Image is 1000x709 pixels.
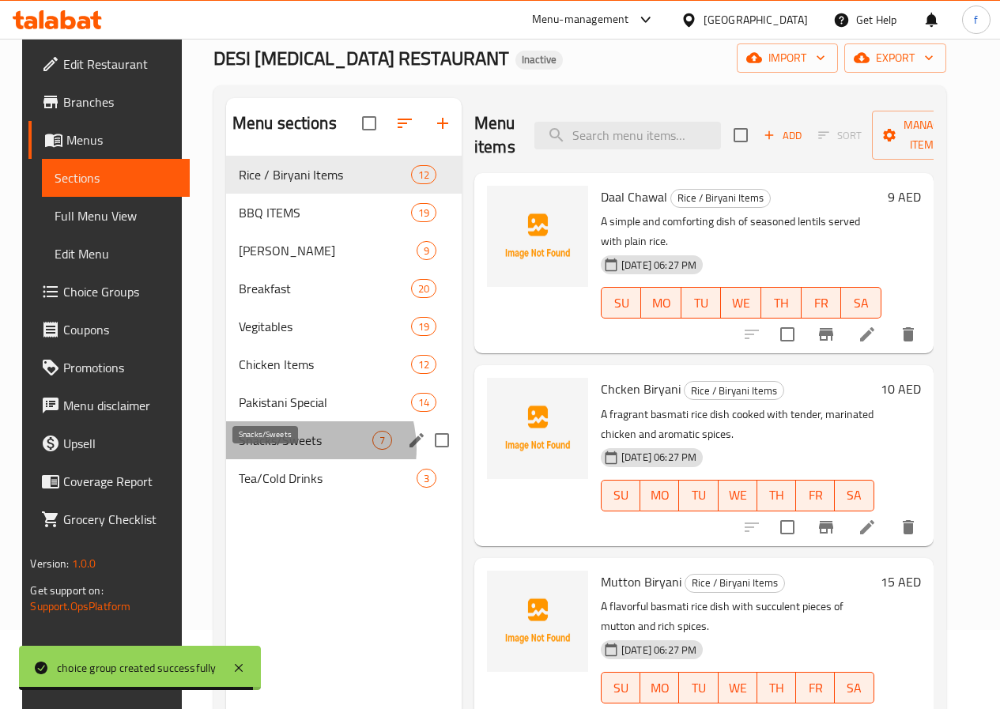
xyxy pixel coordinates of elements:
div: Pakistani Special14 [226,383,462,421]
span: 20 [412,281,436,296]
span: Manage items [885,115,965,155]
span: MO [647,484,673,507]
span: Chicken Items [239,355,411,374]
button: TU [679,480,718,511]
div: Tea/Cold Drinks3 [226,459,462,497]
nav: Menu sections [226,149,462,503]
span: Daal Chawal [601,185,667,209]
button: SA [841,287,881,319]
div: Rice / Biryani Items [670,189,771,208]
div: items [411,317,436,336]
div: BBQ ITEMS19 [226,194,462,232]
button: SU [601,672,640,703]
span: Add item [757,123,808,148]
span: WE [725,677,751,700]
span: Rice / Biryani Items [685,382,783,400]
span: Version: [30,553,69,574]
span: Select section first [808,123,872,148]
div: choice group created successfully [57,659,217,677]
span: TH [764,677,790,700]
span: DESI [MEDICAL_DATA] RESTAURANT [213,40,509,76]
div: Chicken Items12 [226,345,462,383]
span: Breakfast [239,279,411,298]
span: Sort sections [386,104,424,142]
a: Menus [28,121,189,159]
span: SA [847,292,875,315]
span: SA [841,484,867,507]
div: Breakfast20 [226,270,462,307]
a: Support.OpsPlatform [30,596,130,617]
span: export [857,48,934,68]
span: import [749,48,825,68]
a: Choice Groups [28,273,189,311]
button: WE [719,672,757,703]
span: Mutton Biryani [601,570,681,594]
span: MO [647,677,673,700]
span: Select to update [771,511,804,544]
span: Vegitables [239,317,411,336]
button: Add [757,123,808,148]
h6: 10 AED [881,378,921,400]
input: search [534,122,721,149]
a: Edit Restaurant [28,45,189,83]
a: Upsell [28,424,189,462]
div: [PERSON_NAME]9 [226,232,462,270]
span: MO [647,292,675,315]
span: 12 [412,357,436,372]
span: 19 [412,319,436,334]
span: Snacks/Sweets [239,431,372,450]
span: [DATE] 06:27 PM [615,643,703,658]
button: SU [601,287,641,319]
span: 7 [373,433,391,448]
span: Pakistani Special [239,393,411,412]
button: SA [835,480,874,511]
span: 1.0.0 [72,553,96,574]
span: Sections [55,168,176,187]
span: [DATE] 06:27 PM [615,258,703,273]
button: TH [757,480,796,511]
span: Rice / Biryani Items [685,574,784,592]
div: Snacks/Sweets7edit [226,421,462,459]
span: SU [608,677,634,700]
button: TH [761,287,802,319]
span: FR [808,292,836,315]
div: items [417,241,436,260]
button: MO [640,480,679,511]
a: Coupons [28,311,189,349]
span: Edit Restaurant [63,55,176,74]
button: export [844,43,946,73]
span: Menu disclaimer [63,396,176,415]
div: items [411,203,436,222]
span: Add [761,126,804,145]
span: Chcken Biryani [601,377,681,401]
span: [PERSON_NAME] [239,241,417,260]
button: MO [640,672,679,703]
span: Inactive [515,53,563,66]
span: TU [685,677,711,700]
span: Select to update [771,318,804,351]
button: delete [889,508,927,546]
button: edit [405,428,428,452]
span: 3 [417,471,436,486]
span: Rice / Biryani Items [671,189,770,207]
span: Promotions [63,358,176,377]
div: items [411,279,436,298]
span: Tea/Cold Drinks [239,469,417,488]
span: Coupons [63,320,176,339]
h6: 9 AED [888,186,921,208]
div: Mutton Karahi [239,241,417,260]
button: WE [721,287,761,319]
div: items [417,469,436,488]
p: A fragrant basmati rice dish cooked with tender, marinated chicken and aromatic spices. [601,405,874,444]
span: Edit Menu [55,244,176,263]
button: import [737,43,838,73]
div: Rice / Biryani Items [684,381,784,400]
div: items [411,355,436,374]
p: A simple and comforting dish of seasoned lentils served with plain rice. [601,212,881,251]
div: items [372,431,392,450]
span: 9 [417,243,436,258]
span: FR [802,677,828,700]
button: Branch-specific-item [807,508,845,546]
